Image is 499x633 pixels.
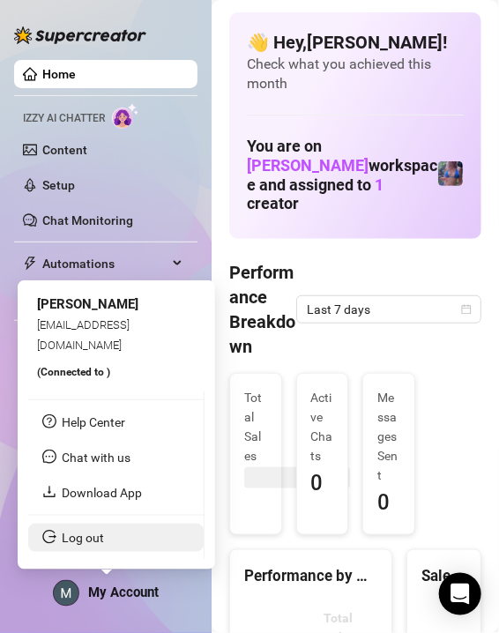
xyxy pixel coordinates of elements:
[42,178,75,192] a: Setup
[438,161,463,186] img: Jaylie
[247,156,369,175] span: [PERSON_NAME]
[42,143,87,157] a: Content
[37,366,110,378] span: (Connected to )
[377,487,400,520] span: 0
[247,30,464,55] h4: 👋 Hey, [PERSON_NAME] !
[244,564,377,588] div: Performance by OnlyFans Creator
[229,260,296,359] h4: Performance Breakdown
[14,26,146,44] img: logo-BBDzfeDw.svg
[311,388,334,465] span: Active Chats
[62,486,142,500] a: Download App
[421,564,466,588] div: Sales by OnlyFans Creator
[23,110,105,127] span: Izzy AI Chatter
[42,213,133,227] a: Chat Monitoring
[62,415,125,429] a: Help Center
[247,55,464,93] span: Check what you achieved this month
[377,388,400,485] span: Messages Sent
[244,388,267,465] span: Total Sales
[62,531,104,545] a: Log out
[42,67,76,81] a: Home
[461,304,472,315] span: calendar
[311,467,334,501] span: 0
[247,137,437,213] h1: You are on workspace and assigned to creator
[42,249,168,278] span: Automations
[54,581,78,606] img: ACg8ocLEUq6BudusSbFUgfJHT7ol7Uq-BuQYr5d-mnjl9iaMWv35IQ=s96-c
[23,257,37,271] span: thunderbolt
[439,573,481,615] div: Open Intercom Messenger
[62,451,130,465] span: Chat with us
[37,318,130,351] span: [EMAIL_ADDRESS][DOMAIN_NAME]
[28,524,204,552] li: Log out
[37,296,138,312] span: [PERSON_NAME]
[112,103,139,129] img: AI Chatter
[42,450,56,464] span: message
[88,585,159,600] span: My Account
[307,296,471,323] span: Last 7 days
[375,175,384,194] span: 1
